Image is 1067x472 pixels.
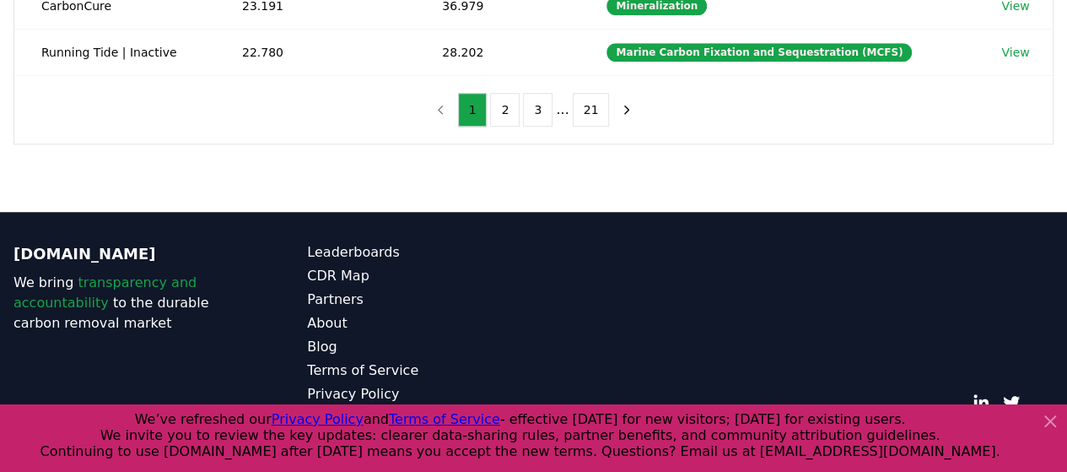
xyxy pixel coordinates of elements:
[415,29,579,75] td: 28.202
[307,242,533,263] a: Leaderboards
[458,93,488,127] button: 1
[973,394,989,411] a: LinkedIn
[573,93,610,127] button: 21
[307,361,533,381] a: Terms of Service
[523,93,552,127] button: 3
[490,93,520,127] button: 2
[612,93,641,127] button: next page
[13,273,240,334] p: We bring to the durable carbon removal market
[307,266,533,286] a: CDR Map
[14,29,215,75] td: Running Tide | Inactive
[307,313,533,334] a: About
[606,43,912,62] div: Marine Carbon Fixation and Sequestration (MCFS)
[1001,44,1029,61] a: View
[307,384,533,404] a: Privacy Policy
[307,337,533,357] a: Blog
[307,290,533,310] a: Partners
[215,29,415,75] td: 22.780
[1003,394,1020,411] a: Twitter
[13,242,240,266] p: [DOMAIN_NAME]
[556,100,569,120] li: ...
[13,274,197,311] span: transparency and accountability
